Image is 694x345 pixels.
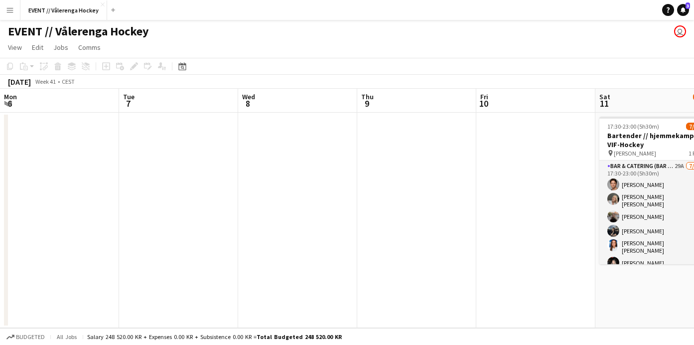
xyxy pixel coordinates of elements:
[49,41,72,54] a: Jobs
[2,98,17,109] span: 6
[32,43,43,52] span: Edit
[20,0,107,20] button: EVENT // Vålerenga Hockey
[33,78,58,85] span: Week 41
[4,41,26,54] a: View
[5,332,46,343] button: Budgeted
[598,98,610,109] span: 11
[480,92,488,101] span: Fri
[78,43,101,52] span: Comms
[28,41,47,54] a: Edit
[123,92,135,101] span: Tue
[479,98,488,109] span: 10
[674,25,686,37] app-user-avatar: Alexander Bonsaksen
[686,2,690,9] span: 3
[607,123,659,130] span: 17:30-23:00 (5h30m)
[122,98,135,109] span: 7
[4,92,17,101] span: Mon
[55,333,79,341] span: All jobs
[257,333,342,341] span: Total Budgeted 248 520.00 KR
[677,4,689,16] a: 3
[74,41,105,54] a: Comms
[87,333,342,341] div: Salary 248 520.00 KR + Expenses 0.00 KR + Subsistence 0.00 KR =
[360,98,374,109] span: 9
[8,77,31,87] div: [DATE]
[8,24,149,39] h1: EVENT // Vålerenga Hockey
[241,98,255,109] span: 8
[8,43,22,52] span: View
[599,92,610,101] span: Sat
[242,92,255,101] span: Wed
[614,150,656,157] span: [PERSON_NAME]
[62,78,75,85] div: CEST
[361,92,374,101] span: Thu
[16,334,45,341] span: Budgeted
[53,43,68,52] span: Jobs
